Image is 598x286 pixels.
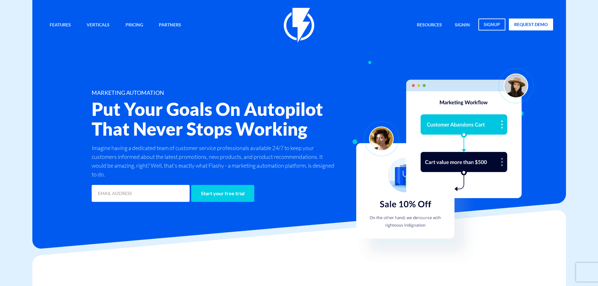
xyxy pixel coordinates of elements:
a: request demo [509,19,553,30]
a: signup [478,19,505,30]
input: EMAIL ADDRESS [92,185,190,202]
input: Start your free trial [191,185,254,202]
h2: Put Your Goals On Autopilot That Never Stops Working [92,99,337,139]
a: Partners [154,19,186,32]
a: Resources [412,19,447,32]
a: Features [45,19,76,32]
a: Pricing [121,19,148,32]
a: signin [450,19,475,32]
a: Verticals [82,19,114,32]
h1: MARKETING AUTOMATION [92,90,337,96]
p: Imagine having a dedicated team of customer service professionals available 24/7 to keep your cus... [92,143,337,179]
